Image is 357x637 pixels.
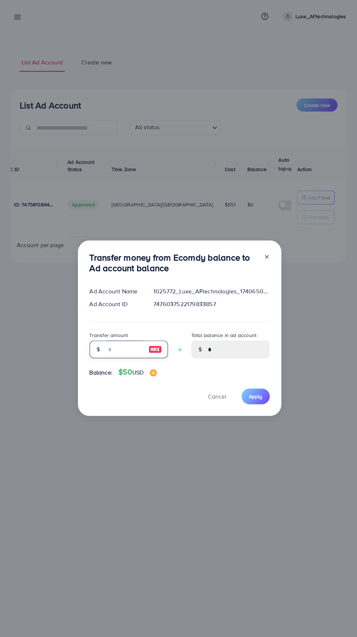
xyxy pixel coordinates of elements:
img: image [150,369,157,376]
label: Total balance in ad account [191,332,256,339]
iframe: Chat [326,604,352,632]
h3: Transfer money from Ecomdy balance to Ad account balance [90,253,258,274]
h4: $50 [119,368,157,377]
div: Ad Account Name [84,288,148,296]
div: 1025772_Luxe_AFtechnologies_1740650636609 [148,288,275,296]
div: 7476037522179833857 [148,300,275,309]
div: Ad Account ID [84,300,148,309]
button: Apply [241,388,269,404]
span: USD [132,368,144,376]
span: Balance: [90,368,113,377]
img: image [149,345,162,354]
span: Cancel [208,392,226,400]
label: Transfer amount [90,332,128,339]
button: Cancel [199,388,235,404]
span: Apply [248,392,262,400]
